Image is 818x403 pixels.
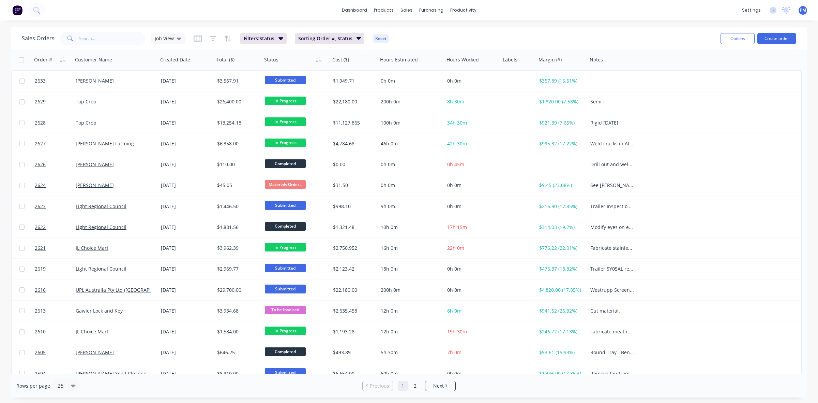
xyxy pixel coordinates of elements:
div: $22,180.00 [333,287,373,293]
a: 2622 [35,217,76,238]
a: 2628 [35,113,76,133]
div: 5h 30m [381,349,439,356]
span: 8h 30m [447,98,464,105]
div: $3,962.39 [217,245,257,251]
span: Completed [265,222,306,231]
div: $216.90 (17.85%) [539,203,582,210]
span: Submitted [265,368,306,377]
span: Materials Order... [265,180,306,189]
a: JL Choice Mart [76,328,108,335]
div: 200h 0m [381,98,439,105]
div: $11,127.865 [333,119,373,126]
div: $1,193.28 [333,328,373,335]
div: products [370,5,397,15]
a: [PERSON_NAME] [76,349,114,356]
span: 2622 [35,224,46,231]
div: Cost ($) [332,56,349,63]
div: $6,358.00 [217,140,257,147]
a: Page 1 is your current page [398,381,408,391]
div: settings [739,5,764,15]
div: $776.22 (22.01%) [539,245,582,251]
a: 2616 [35,280,76,300]
div: 46h 0m [381,140,439,147]
button: Sorting:Order #, Status [295,33,365,44]
div: $8,910.00 [217,370,257,377]
div: $357.89 (15.51%) [539,77,582,84]
img: Factory [12,5,22,15]
a: 2594 [35,363,76,384]
span: 2610 [35,328,46,335]
span: In Progress [265,139,306,147]
div: Drill out and weld oxygen sensor into exhaust (sensor supplied by customer.) Sensor in Office [590,161,634,168]
div: Modify eyes on excavator attachment to suit new grab [590,224,634,231]
div: $6,654.00 [333,370,373,377]
span: 42h 30m [447,140,467,147]
button: Options [721,33,755,44]
div: Semi [590,98,634,105]
span: 0h 0m [447,370,461,377]
div: $4,784.68 [333,140,373,147]
div: Remove fan from screener - send to be balanced. Shaker leaking grain - check chutes for wear. Ele... [590,370,634,377]
div: Weld cracks in Aluminum Tipper as shown Spoke to customer - [DATE] - Reset Pivots if possible and... [590,140,634,147]
div: [DATE] [161,245,212,251]
div: Westrupp Screen changeout - Place holder, details to follow as worked out. [590,287,634,293]
span: In Progress [265,117,306,126]
span: Previous [370,383,389,389]
div: Round Tray - Bend in 1 cm at opposite sides where arrows indicate only. Flat Trays - reduce width... [590,349,634,356]
a: 2624 [35,175,76,196]
div: $31.50 [333,182,373,189]
a: Light Regional Council [76,224,126,230]
a: Gawler Lock and Key [76,307,123,314]
div: Status [264,56,278,63]
button: Filters:Status [240,33,287,44]
div: $493.89 [333,349,373,356]
div: 0h 0m [381,77,439,84]
span: 22h 0m [447,245,464,251]
a: Top Crop [76,119,96,126]
div: Total ($) [216,56,234,63]
a: [PERSON_NAME] [76,182,114,188]
a: 2613 [35,301,76,321]
a: Light Regional Council [76,203,126,210]
div: purchasing [416,5,447,15]
span: Submitted [265,285,306,293]
div: See [PERSON_NAME] [590,182,634,189]
a: dashboard [338,5,370,15]
div: Trailer Inspections - Complete Checklist & Report [590,203,634,210]
div: $2,969.77 [217,265,257,272]
span: 2613 [35,307,46,314]
a: Next page [425,383,455,389]
span: 0h 0m [447,182,461,188]
a: Previous page [363,383,393,389]
div: 0h 0m [381,161,439,168]
span: 0h 0m [447,287,461,293]
a: 2619 [35,259,76,279]
div: $4,820.00 (17.85%) [539,287,582,293]
a: 2623 [35,196,76,217]
a: 2629 [35,91,76,112]
span: In Progress [265,243,306,251]
div: $1,446.50 [217,203,257,210]
div: $476.37 (18.32%) [539,265,582,272]
div: [DATE] [161,203,212,210]
div: [DATE] [161,119,212,126]
span: 0h 0m [447,265,461,272]
span: 2628 [35,119,46,126]
span: PM [800,7,806,13]
span: 2605 [35,349,46,356]
div: Customer Name [75,56,112,63]
div: [DATE] [161,98,212,105]
div: Cut material. [590,307,634,314]
div: $3,934.68 [217,307,257,314]
h1: Sales Orders [22,35,55,42]
span: 17h 15m [447,224,467,230]
div: $0.00 [333,161,373,168]
span: Submitted [265,201,306,210]
span: 34h 30m [447,119,467,126]
div: [DATE] [161,328,212,335]
a: Page 2 [410,381,420,391]
span: 2627 [35,140,46,147]
span: 2633 [35,77,46,84]
a: UPL Australia Pty Ltd ([GEOGRAPHIC_DATA]) [76,287,174,293]
div: $1,446.00 (17.85%) [539,370,582,377]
